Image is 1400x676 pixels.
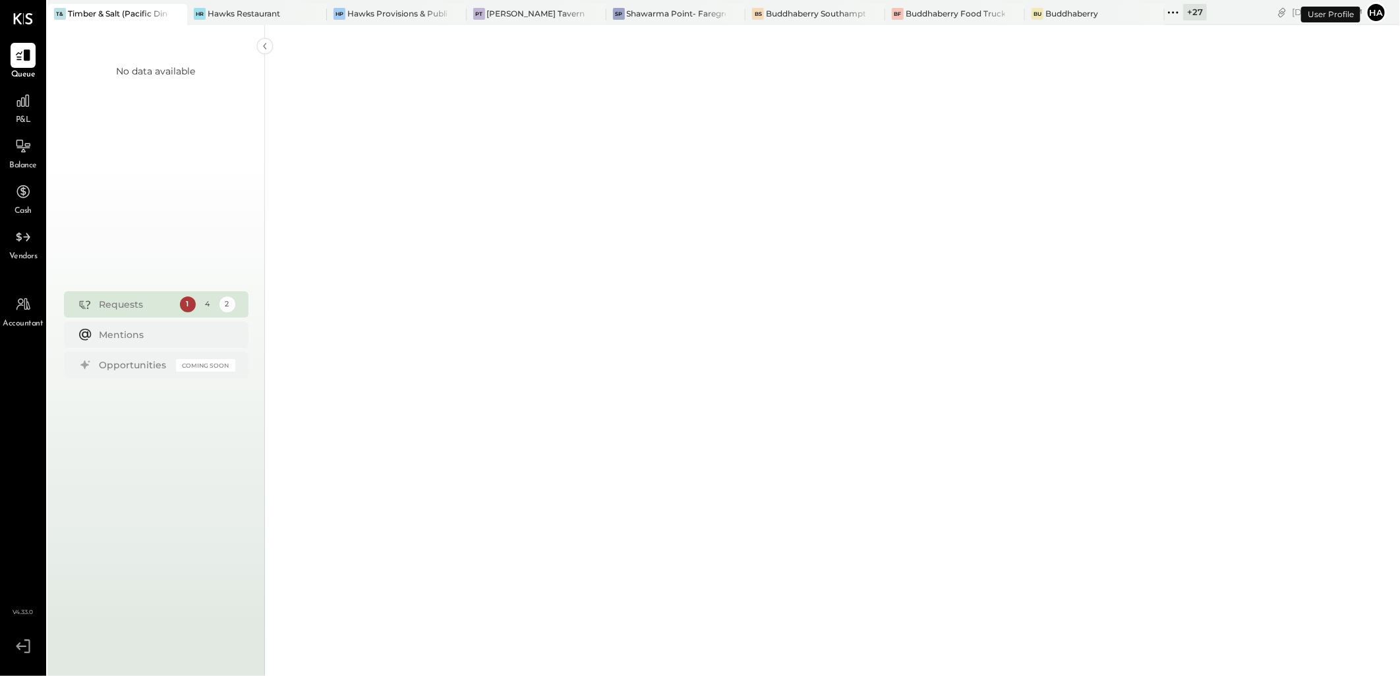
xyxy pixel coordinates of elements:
div: HP [334,8,345,20]
span: Queue [11,69,36,81]
div: User Profile [1301,7,1360,22]
div: Requests [100,298,173,311]
span: Accountant [3,318,44,330]
div: [PERSON_NAME] Tavern [487,8,585,19]
div: 1 [180,296,196,312]
div: copy link [1275,5,1289,19]
div: BS [752,8,764,20]
div: [DATE] [1292,6,1362,18]
a: P&L [1,88,45,127]
div: BF [892,8,904,20]
span: P&L [16,115,31,127]
div: Mentions [100,328,229,341]
button: Ha [1366,2,1387,23]
span: Balance [9,160,37,172]
div: Buddhaberry Southampton [766,8,865,19]
a: Accountant [1,292,45,330]
div: Bu [1032,8,1043,20]
div: Hawks Restaurant [208,8,280,19]
span: Cash [15,206,32,217]
div: Timber & Salt (Pacific Dining CA1 LLC) [68,8,167,19]
div: Coming Soon [176,359,235,372]
div: Opportunities [100,358,169,372]
div: 2 [219,296,235,312]
div: HR [194,8,206,20]
a: Vendors [1,225,45,263]
div: Shawarma Point- Fareground [627,8,726,19]
span: Vendors [9,251,38,263]
div: Hawks Provisions & Public House [347,8,447,19]
div: T& [54,8,66,20]
a: Queue [1,43,45,81]
div: 4 [200,296,216,312]
a: Cash [1,179,45,217]
div: + 27 [1183,4,1207,20]
div: Buddhaberry [1045,8,1098,19]
div: No data available [117,65,196,78]
div: SP [613,8,625,20]
div: PT [473,8,485,20]
a: Balance [1,134,45,172]
div: Buddhaberry Food Truck [906,8,1005,19]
